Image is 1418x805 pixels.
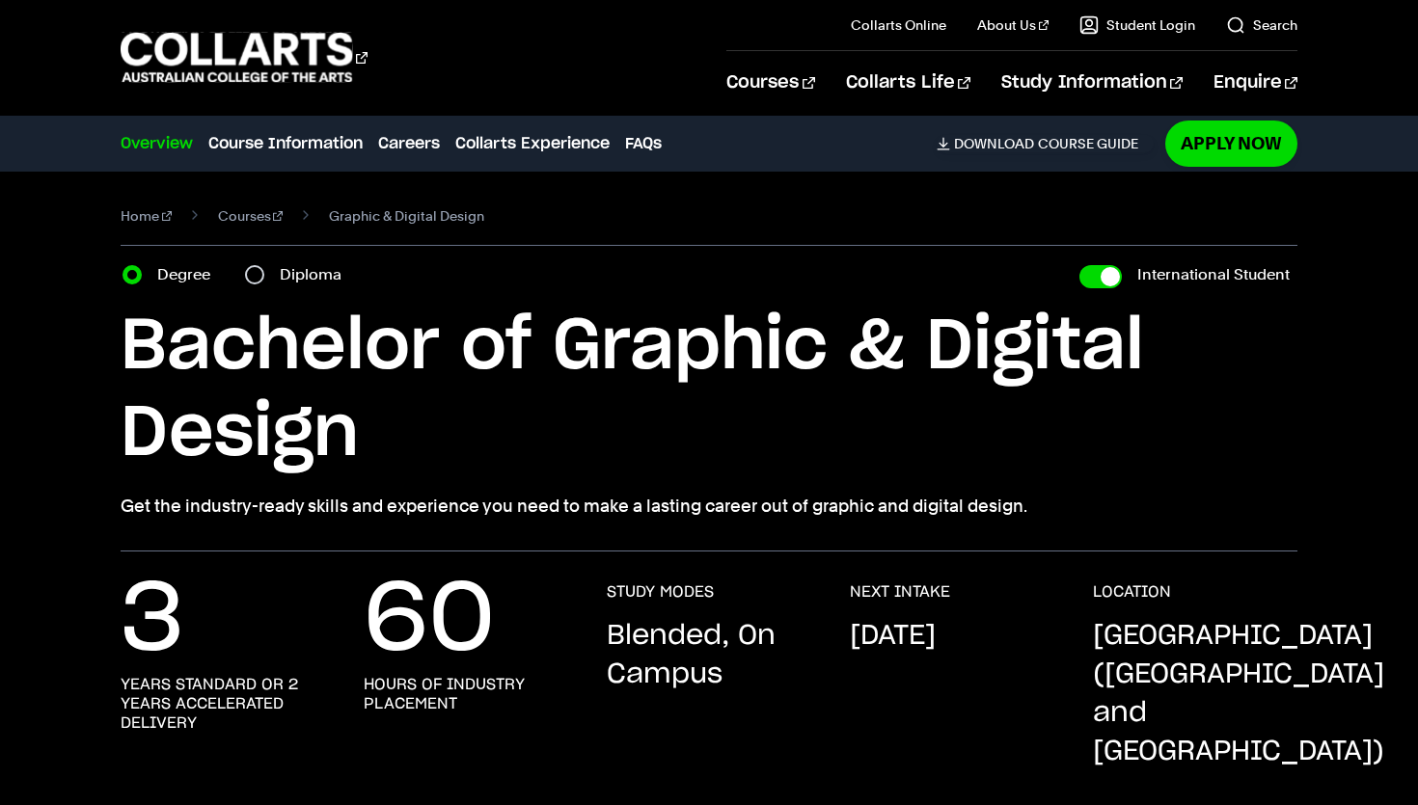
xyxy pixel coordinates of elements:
label: Diploma [280,261,353,288]
a: FAQs [625,132,662,155]
p: Blended, On Campus [607,617,811,694]
p: 3 [121,582,184,659]
a: Home [121,202,172,229]
a: Course Information [208,132,363,155]
h3: LOCATION [1093,582,1171,602]
a: Enquire [1213,51,1297,115]
a: Search [1226,15,1297,35]
a: Careers [378,132,440,155]
h3: hours of industry placement [364,675,568,713]
a: Collarts Experience [455,132,610,155]
div: Go to homepage [121,30,368,85]
h3: years standard or 2 years accelerated delivery [121,675,325,733]
p: [DATE] [850,617,936,656]
a: Collarts Online [851,15,946,35]
p: Get the industry-ready skills and experience you need to make a lasting career out of graphic and... [121,493,1297,520]
a: Study Information [1001,51,1183,115]
label: International Student [1137,261,1290,288]
a: Courses [218,202,284,229]
a: Student Login [1079,15,1195,35]
a: DownloadCourse Guide [937,135,1154,152]
h3: NEXT INTAKE [850,582,950,602]
a: About Us [977,15,1049,35]
p: [GEOGRAPHIC_DATA] ([GEOGRAPHIC_DATA] and [GEOGRAPHIC_DATA]) [1093,617,1384,771]
h1: Bachelor of Graphic & Digital Design [121,304,1297,477]
a: Courses [726,51,814,115]
h3: STUDY MODES [607,582,714,602]
a: Collarts Life [846,51,970,115]
a: Apply Now [1165,121,1297,166]
p: 60 [364,582,495,659]
span: Download [954,135,1034,152]
a: Overview [121,132,193,155]
span: Graphic & Digital Design [329,202,484,229]
label: Degree [157,261,222,288]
